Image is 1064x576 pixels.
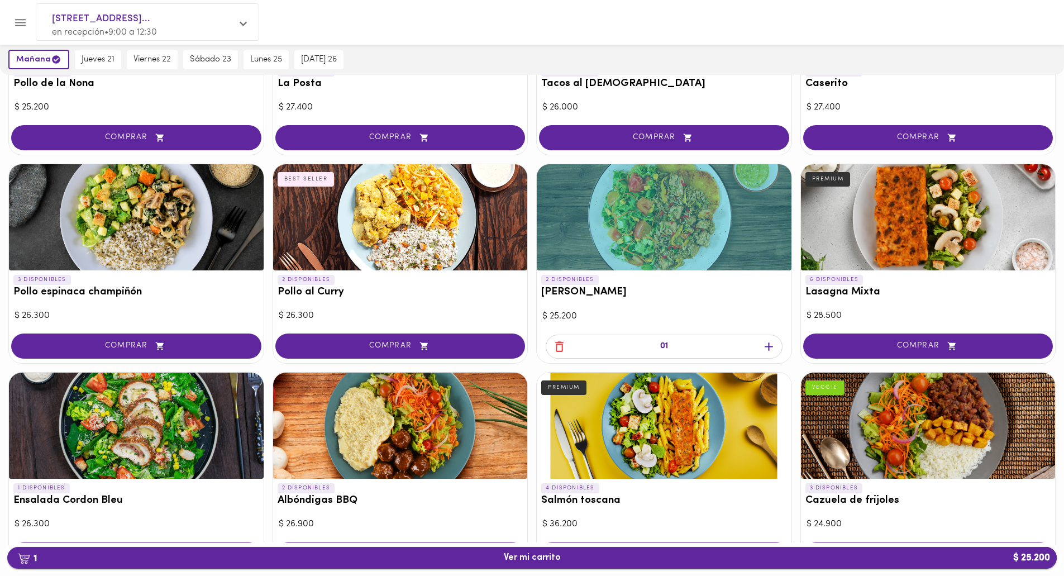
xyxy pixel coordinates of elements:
p: 01 [660,340,668,353]
button: COMPRAR [11,334,261,359]
button: jueves 21 [75,50,121,69]
span: mañana [16,54,61,65]
span: sábado 23 [190,55,231,65]
div: $ 25.200 [542,310,786,323]
div: BEST SELLER [278,172,335,187]
div: VEGGIE [805,380,844,395]
div: Arroz chaufa [537,164,791,270]
h3: Albóndigas BBQ [278,495,523,507]
h3: La Posta [278,78,523,90]
button: mañana [8,50,69,69]
div: $ 26.300 [279,310,522,322]
p: 4 DISPONIBLES [541,483,599,493]
div: Pollo al Curry [273,164,528,270]
h3: Cazuela de frijoles [805,495,1051,507]
h3: Pollo espinaca champiñón [13,287,259,298]
h3: Salmón toscana [541,495,787,507]
button: COMPRAR [803,334,1053,359]
div: $ 26.300 [15,518,258,531]
p: 2 DISPONIBLES [541,275,599,285]
button: [DATE] 26 [294,50,343,69]
iframe: Messagebird Livechat Widget [999,511,1053,565]
b: 1 [11,551,44,565]
div: $ 26.900 [279,518,522,531]
button: COMPRAR [275,334,526,359]
div: PREMIUM [805,172,851,187]
span: Ver mi carrito [504,553,561,563]
span: jueves 21 [82,55,114,65]
div: $ 24.900 [807,518,1050,531]
h3: Pollo al Curry [278,287,523,298]
button: COMPRAR [11,125,261,150]
span: en recepción • 9:00 a 12:30 [52,28,157,37]
div: Cazuela de frijoles [801,373,1056,479]
button: lunes 25 [244,50,289,69]
span: COMPRAR [817,341,1039,351]
p: 2 DISPONIBLES [278,275,335,285]
div: $ 27.400 [279,101,522,114]
button: Menu [7,9,34,36]
button: viernes 22 [127,50,178,69]
div: $ 28.500 [807,310,1050,322]
span: [DATE] 26 [301,55,337,65]
p: 6 DISPONIBLES [805,275,863,285]
span: COMPRAR [817,133,1039,142]
span: COMPRAR [25,133,247,142]
span: [STREET_ADDRESS]... [52,12,232,26]
div: Salmón toscana [537,373,791,479]
p: 3 DISPONIBLES [13,275,71,285]
div: Lasagna Mixta [801,164,1056,270]
div: PREMIUM [541,380,586,395]
p: 1 DISPONIBLES [13,483,70,493]
button: COMPRAR [275,125,526,150]
button: sábado 23 [183,50,238,69]
div: $ 25.200 [15,101,258,114]
p: 3 DISPONIBLES [805,483,863,493]
div: Pollo espinaca champiñón [9,164,264,270]
span: COMPRAR [289,133,512,142]
span: COMPRAR [289,341,512,351]
h3: [PERSON_NAME] [541,287,787,298]
div: Ensalada Cordon Bleu [9,373,264,479]
div: $ 26.300 [15,310,258,322]
div: $ 36.200 [542,518,786,531]
h3: Pollo de la Nona [13,78,259,90]
div: $ 26.000 [542,101,786,114]
span: viernes 22 [133,55,171,65]
button: COMPRAR [803,125,1053,150]
h3: Ensalada Cordon Bleu [13,495,259,507]
button: COMPRAR [539,125,789,150]
span: lunes 25 [250,55,282,65]
span: COMPRAR [553,133,775,142]
div: Albóndigas BBQ [273,373,528,479]
div: $ 27.400 [807,101,1050,114]
h3: Tacos al [DEMOGRAPHIC_DATA] [541,78,787,90]
h3: Caserito [805,78,1051,90]
span: COMPRAR [25,341,247,351]
h3: Lasagna Mixta [805,287,1051,298]
img: cart.png [17,553,30,564]
button: 1Ver mi carrito$ 25.200 [7,547,1057,569]
p: 2 DISPONIBLES [278,483,335,493]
